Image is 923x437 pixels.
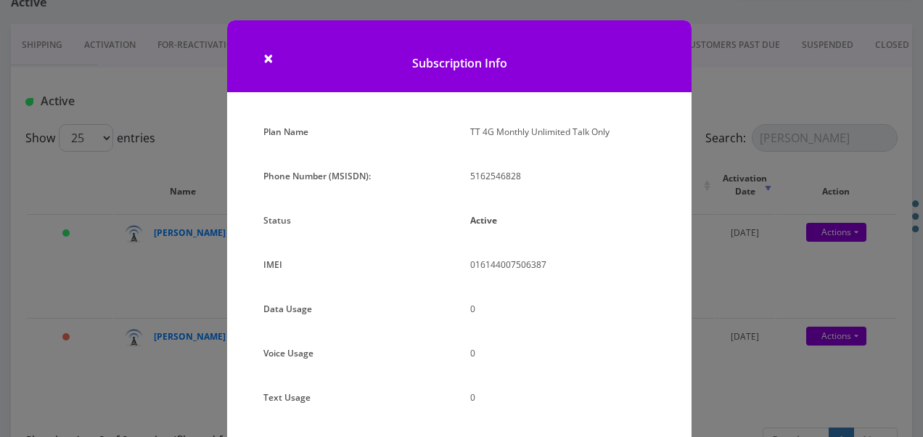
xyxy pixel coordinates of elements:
label: Phone Number (MSISDN): [263,166,371,187]
p: 5162546828 [470,166,655,187]
p: 0 [470,387,655,408]
p: TT 4G Monthly Unlimited Talk Only [470,121,655,142]
h1: Subscription Info [227,20,692,92]
label: IMEI [263,254,282,275]
p: 016144007506387 [470,254,655,275]
button: Close [263,49,274,67]
strong: Active [470,214,497,226]
label: Text Usage [263,387,311,408]
label: Data Usage [263,298,312,319]
p: 0 [470,298,655,319]
p: 0 [470,343,655,364]
label: Voice Usage [263,343,313,364]
label: Status [263,210,291,231]
label: Plan Name [263,121,308,142]
span: × [263,46,274,70]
